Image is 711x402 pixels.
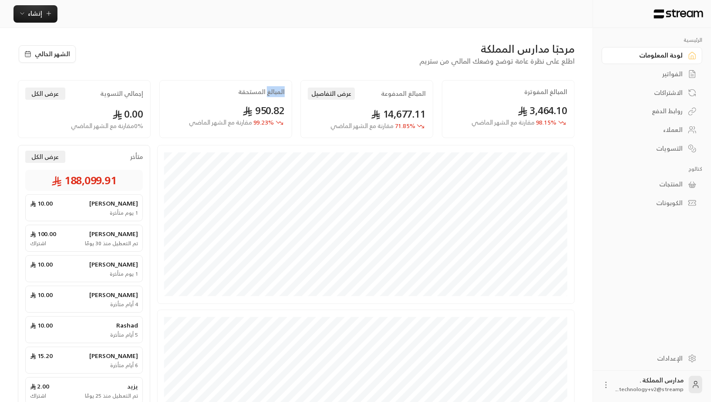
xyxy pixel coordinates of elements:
[25,151,65,163] button: عرض الكل
[85,42,575,56] div: مرحبًا مدارس المملكة
[518,101,567,119] span: 3,464.10
[25,194,143,221] a: [PERSON_NAME]10.00 1 يوم متأخرة
[613,199,683,207] div: الكوبونات
[243,101,285,119] span: 950.82
[330,120,394,131] span: مقارنة مع الشهر الماضي
[613,88,683,97] div: الاشتراكات
[30,392,46,399] span: اشتراك
[602,350,702,367] a: الإعدادات
[602,66,702,83] a: الفواتير
[330,122,415,131] span: 71.85 %
[602,37,702,44] p: الرئيسية
[30,291,53,299] span: 10.00
[89,351,138,360] span: [PERSON_NAME]
[30,240,46,247] span: اشتراك
[238,88,285,96] h2: المبالغ المستحقة
[110,331,138,338] span: 5 أيام متأخرة
[371,105,426,123] span: 14,677.11
[85,392,138,399] span: تم التعطيل منذ 25 يومًا
[602,122,702,139] a: العملاء
[110,209,138,216] span: 1 يوم متأخرة
[308,88,355,100] button: عرض التفاصيل
[472,117,535,128] span: مقارنة مع الشهر الماضي
[419,55,575,67] span: اطلع على نظرة عامة توضح وضعك المالي من ستريم
[30,260,53,269] span: 10.00
[71,122,143,131] span: 0 % مقارنة مع الشهر الماضي
[524,88,567,96] h2: المبالغ المفوترة
[13,5,57,23] button: إنشاء
[25,316,143,343] a: Rashad10.00 5 أيام متأخرة
[25,88,65,100] button: عرض الكل
[25,255,143,282] a: [PERSON_NAME]10.00 1 يوم متأخرة
[30,230,56,238] span: 100.00
[30,382,49,391] span: 2.00
[110,301,138,308] span: 4 أيام متأخرة
[613,107,683,115] div: روابط الدفع
[613,125,683,134] div: العملاء
[100,89,143,98] h2: إجمالي التسوية
[602,47,702,64] a: لوحة المعلومات
[85,240,138,247] span: تم التعطيل منذ 30 يومًا
[613,144,683,153] div: التسويات
[110,362,138,369] span: 6 أيام متأخرة
[602,103,702,120] a: روابط الدفع
[30,351,53,360] span: 15.20
[616,385,684,394] span: technology+v2@streamp...
[30,199,53,208] span: 10.00
[602,166,702,172] p: كتالوج
[653,9,704,19] img: Logo
[613,180,683,189] div: المنتجات
[613,51,683,60] div: لوحة المعلومات
[472,118,557,127] span: 98.15 %
[602,176,702,193] a: المنتجات
[602,140,702,157] a: التسويات
[19,45,76,63] button: الشهر الحالي
[130,152,143,161] span: متأخر
[89,291,138,299] span: [PERSON_NAME]
[613,354,683,363] div: الإعدادات
[613,70,683,78] div: الفواتير
[189,118,274,127] span: 99.23 %
[616,376,684,393] div: مدارس المملكة .
[28,8,43,19] span: إنشاء
[602,195,702,212] a: الكوبونات
[127,382,138,391] span: يزيد
[89,230,138,238] span: [PERSON_NAME]
[51,173,117,187] span: 188,099.91
[381,89,426,98] h2: المبالغ المدفوعة
[189,117,252,128] span: مقارنة مع الشهر الماضي
[89,199,138,208] span: [PERSON_NAME]
[30,321,53,330] span: 10.00
[89,260,138,269] span: [PERSON_NAME]
[110,270,138,277] span: 1 يوم متأخرة
[25,286,143,313] a: [PERSON_NAME]10.00 4 أيام متأخرة
[602,84,702,101] a: الاشتراكات
[25,347,143,374] a: [PERSON_NAME]15.20 6 أيام متأخرة
[116,321,138,330] span: Rashad
[112,105,143,123] span: 0.00
[25,225,143,252] a: [PERSON_NAME]100.00 تم التعطيل منذ 30 يومًااشتراك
